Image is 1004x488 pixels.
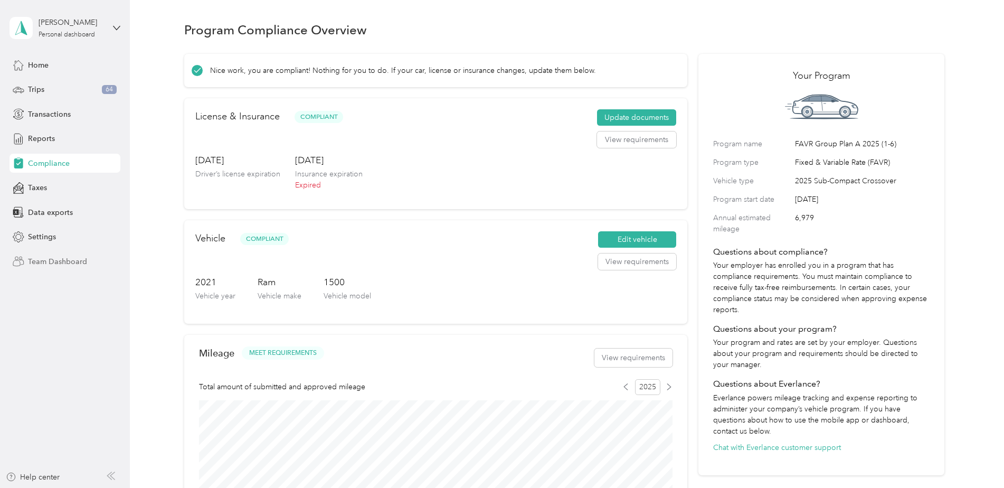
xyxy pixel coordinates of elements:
[295,180,363,191] p: Expired
[713,194,791,205] label: Program start date
[795,157,930,168] span: Fixed & Variable Rate (FAVR)
[28,84,44,95] span: Trips
[598,231,676,248] button: Edit vehicle
[324,290,371,302] p: Vehicle model
[195,109,280,124] h2: License & Insurance
[28,60,49,71] span: Home
[713,246,930,258] h4: Questions about compliance?
[28,133,55,144] span: Reports
[295,168,363,180] p: Insurance expiration
[28,182,47,193] span: Taxes
[258,290,301,302] p: Vehicle make
[713,157,791,168] label: Program type
[795,175,930,186] span: 2025 Sub-Compact Crossover
[635,379,660,395] span: 2025
[594,349,673,367] button: View requirements
[210,65,596,76] p: Nice work, you are compliant! Nothing for you to do. If your car, license or insurance changes, u...
[713,212,791,234] label: Annual estimated mileage
[795,212,930,234] span: 6,979
[713,378,930,390] h4: Questions about Everlance?
[713,392,930,437] p: Everlance powers mileage tracking and expense reporting to administer your company’s vehicle prog...
[713,337,930,370] p: Your program and rates are set by your employer. Questions about your program and requirements sh...
[295,111,343,123] span: Compliant
[598,254,676,270] button: View requirements
[258,276,301,289] h3: Ram
[195,276,235,289] h3: 2021
[28,256,87,267] span: Team Dashboard
[102,85,117,95] span: 64
[713,138,791,149] label: Program name
[28,207,73,218] span: Data exports
[199,348,234,359] h2: Mileage
[945,429,1004,488] iframe: Everlance-gr Chat Button Frame
[795,138,930,149] span: FAVR Group Plan A 2025 (1-6)
[28,158,70,169] span: Compliance
[242,346,324,360] button: MEET REQUIREMENTS
[184,24,367,35] h1: Program Compliance Overview
[6,472,60,483] button: Help center
[795,194,930,205] span: [DATE]
[195,231,225,246] h2: Vehicle
[295,154,363,167] h3: [DATE]
[713,442,841,453] button: Chat with Everlance customer support
[324,276,371,289] h3: 1500
[39,32,95,38] div: Personal dashboard
[713,323,930,335] h4: Questions about your program?
[28,109,71,120] span: Transactions
[199,381,365,392] span: Total amount of submitted and approved mileage
[195,290,235,302] p: Vehicle year
[713,69,930,83] h2: Your Program
[597,132,676,148] button: View requirements
[713,175,791,186] label: Vehicle type
[240,233,289,245] span: Compliant
[39,17,105,28] div: [PERSON_NAME]
[28,231,56,242] span: Settings
[597,109,676,126] button: Update documents
[195,154,280,167] h3: [DATE]
[195,168,280,180] p: Driver’s license expiration
[713,260,930,315] p: Your employer has enrolled you in a program that has compliance requirements. You must maintain c...
[249,349,317,358] span: MEET REQUIREMENTS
